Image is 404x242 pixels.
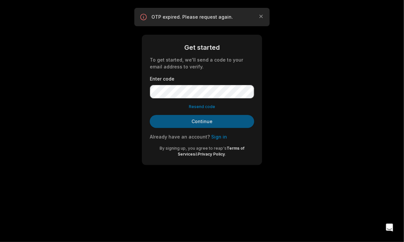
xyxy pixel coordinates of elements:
a: Sign in [211,134,227,140]
div: To get started, we'll send a code to your email address to verify. [150,56,254,70]
a: Terms of Services [178,146,245,157]
a: Privacy Policy [198,152,225,157]
label: Enter code [150,75,254,82]
button: Resend code [189,104,215,110]
span: & [195,152,198,157]
span: By signing up, you agree to reap's [160,146,227,151]
iframe: Intercom live chat [382,220,397,235]
span: Already have an account? [150,134,210,140]
button: Continue [150,115,254,128]
p: OTP expired. Please request again. [151,14,253,20]
span: . [225,152,226,157]
div: Get started [150,43,254,52]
